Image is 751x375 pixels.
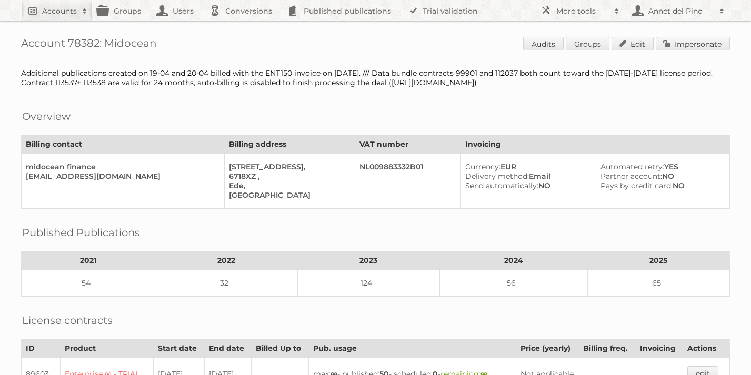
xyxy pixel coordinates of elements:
th: End date [204,339,251,358]
th: Product [61,339,154,358]
th: Invoicing [460,135,729,154]
th: Price (yearly) [516,339,579,358]
h2: License contracts [22,312,113,328]
td: 54 [22,270,155,297]
th: 2021 [22,251,155,270]
th: Billing contact [22,135,225,154]
div: Ede, [229,181,346,190]
a: Edit [612,37,654,50]
th: Start date [154,339,204,358]
h2: Annet del Pino [646,6,714,16]
div: NO [600,181,721,190]
td: 32 [155,270,297,297]
a: Audits [523,37,564,50]
div: [EMAIL_ADDRESS][DOMAIN_NAME] [26,171,216,181]
div: YES [600,162,721,171]
th: Actions [683,339,729,358]
a: Impersonate [656,37,730,50]
th: Billing address [225,135,355,154]
span: Delivery method: [465,171,529,181]
th: Billed Up to [251,339,308,358]
div: EUR [465,162,587,171]
th: 2025 [587,251,729,270]
th: 2022 [155,251,297,270]
div: NO [465,181,587,190]
h2: Overview [22,108,71,124]
th: 2023 [297,251,439,270]
th: Billing freq. [578,339,635,358]
span: Automated retry: [600,162,664,171]
th: ID [22,339,61,358]
div: Email [465,171,587,181]
h2: Accounts [42,6,77,16]
div: 6718XZ , [229,171,346,181]
div: Additional publications created on 19-04 and 20-04 billed with the ENT150 invoice on [DATE]. /// ... [21,68,730,87]
th: Invoicing [635,339,683,358]
a: Groups [566,37,609,50]
th: Pub. usage [308,339,516,358]
th: VAT number [355,135,460,154]
span: Partner account: [600,171,662,181]
div: [GEOGRAPHIC_DATA] [229,190,346,200]
span: Send automatically: [465,181,538,190]
span: Currency: [465,162,500,171]
th: 2024 [439,251,587,270]
span: Pays by credit card: [600,181,673,190]
div: NO [600,171,721,181]
div: midocean finance [26,162,216,171]
td: 65 [587,270,729,297]
td: 56 [439,270,587,297]
div: [STREET_ADDRESS], [229,162,346,171]
td: 124 [297,270,439,297]
h2: More tools [556,6,609,16]
td: NL009883332B01 [355,154,460,209]
h1: Account 78382: Midocean [21,37,730,53]
h2: Published Publications [22,225,140,240]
